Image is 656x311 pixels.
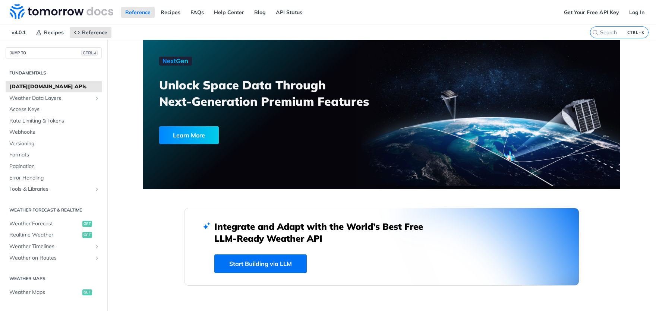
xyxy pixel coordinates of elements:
[159,77,390,110] h3: Unlock Space Data Through Next-Generation Premium Features
[6,149,102,161] a: Formats
[9,151,100,159] span: Formats
[272,7,306,18] a: API Status
[6,218,102,229] a: Weather Forecastget
[82,29,107,36] span: Reference
[6,93,102,104] a: Weather Data LayersShow subpages for Weather Data Layers
[560,7,623,18] a: Get Your Free API Key
[9,140,100,147] span: Versioning
[214,254,307,273] a: Start Building via LLM
[9,117,100,125] span: Rate Limiting & Tokens
[6,47,102,58] button: JUMP TOCTRL-/
[157,7,184,18] a: Recipes
[6,253,102,264] a: Weather on RoutesShow subpages for Weather on Routes
[70,27,111,38] a: Reference
[44,29,64,36] span: Recipes
[6,275,102,282] h2: Weather Maps
[9,289,81,296] span: Weather Maps
[94,186,100,192] button: Show subpages for Tools & Libraries
[6,172,102,184] a: Error Handling
[7,27,30,38] span: v4.0.1
[82,289,92,295] span: get
[9,185,92,193] span: Tools & Libraries
[9,106,100,113] span: Access Keys
[210,7,248,18] a: Help Center
[6,115,102,127] a: Rate Limiting & Tokens
[9,95,92,102] span: Weather Data Layers
[9,163,100,170] span: Pagination
[82,232,92,238] span: get
[121,7,155,18] a: Reference
[82,221,92,227] span: get
[9,128,100,136] span: Webhooks
[159,126,344,144] a: Learn More
[186,7,208,18] a: FAQs
[6,287,102,298] a: Weather Mapsget
[94,95,100,101] button: Show subpages for Weather Data Layers
[9,174,100,182] span: Error Handling
[250,7,270,18] a: Blog
[9,254,92,262] span: Weather on Routes
[9,231,81,239] span: Realtime Weather
[9,83,100,91] span: [DATE][DOMAIN_NAME] APIs
[592,29,598,35] svg: Search
[6,138,102,149] a: Versioning
[6,161,102,172] a: Pagination
[6,70,102,76] h2: Fundamentals
[214,220,434,244] h2: Integrate and Adapt with the World’s Best Free LLM-Ready Weather API
[6,104,102,115] a: Access Keys
[6,207,102,213] h2: Weather Forecast & realtime
[81,50,98,56] span: CTRL-/
[94,255,100,261] button: Show subpages for Weather on Routes
[159,57,192,66] img: NextGen
[159,126,219,144] div: Learn More
[6,127,102,138] a: Webhooks
[6,241,102,252] a: Weather TimelinesShow subpages for Weather Timelines
[6,229,102,241] a: Realtime Weatherget
[625,29,646,36] kbd: CTRL-K
[6,184,102,195] a: Tools & LibrariesShow subpages for Tools & Libraries
[10,4,113,19] img: Tomorrow.io Weather API Docs
[9,220,81,228] span: Weather Forecast
[625,7,649,18] a: Log In
[32,27,68,38] a: Recipes
[94,244,100,250] button: Show subpages for Weather Timelines
[6,81,102,92] a: [DATE][DOMAIN_NAME] APIs
[9,243,92,250] span: Weather Timelines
